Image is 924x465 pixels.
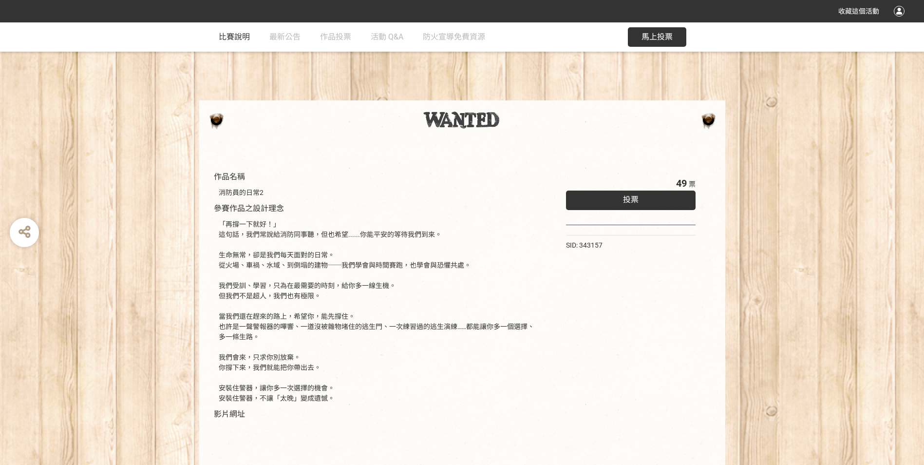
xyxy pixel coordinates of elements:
[623,195,639,204] span: 投票
[423,32,485,41] span: 防火宣導免費資源
[219,219,537,404] div: 「再撐一下就好！」 這句話，我們常說給消防同事聽，但也希望......你能平安的等待我們到來。 生命無常，卻是我們每天面對的日常。 從火場、車禍、水域、到倒塌的建物──我們學會與時間賽跑，也學會...
[219,22,250,52] a: 比賽說明
[214,172,245,181] span: 作品名稱
[269,22,301,52] a: 最新公告
[269,32,301,41] span: 最新公告
[371,32,403,41] span: 活動 Q&A
[628,27,686,47] button: 馬上投票
[214,409,245,419] span: 影片網址
[689,180,696,188] span: 票
[676,177,687,189] span: 49
[641,32,673,41] span: 馬上投票
[214,204,284,213] span: 參賽作品之設計理念
[371,22,403,52] a: 活動 Q&A
[566,241,603,249] span: SID: 343157
[320,22,351,52] a: 作品投票
[219,188,537,198] div: 消防員的日常2
[219,32,250,41] span: 比賽說明
[423,22,485,52] a: 防火宣導免費資源
[320,32,351,41] span: 作品投票
[838,7,879,15] span: 收藏這個活動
